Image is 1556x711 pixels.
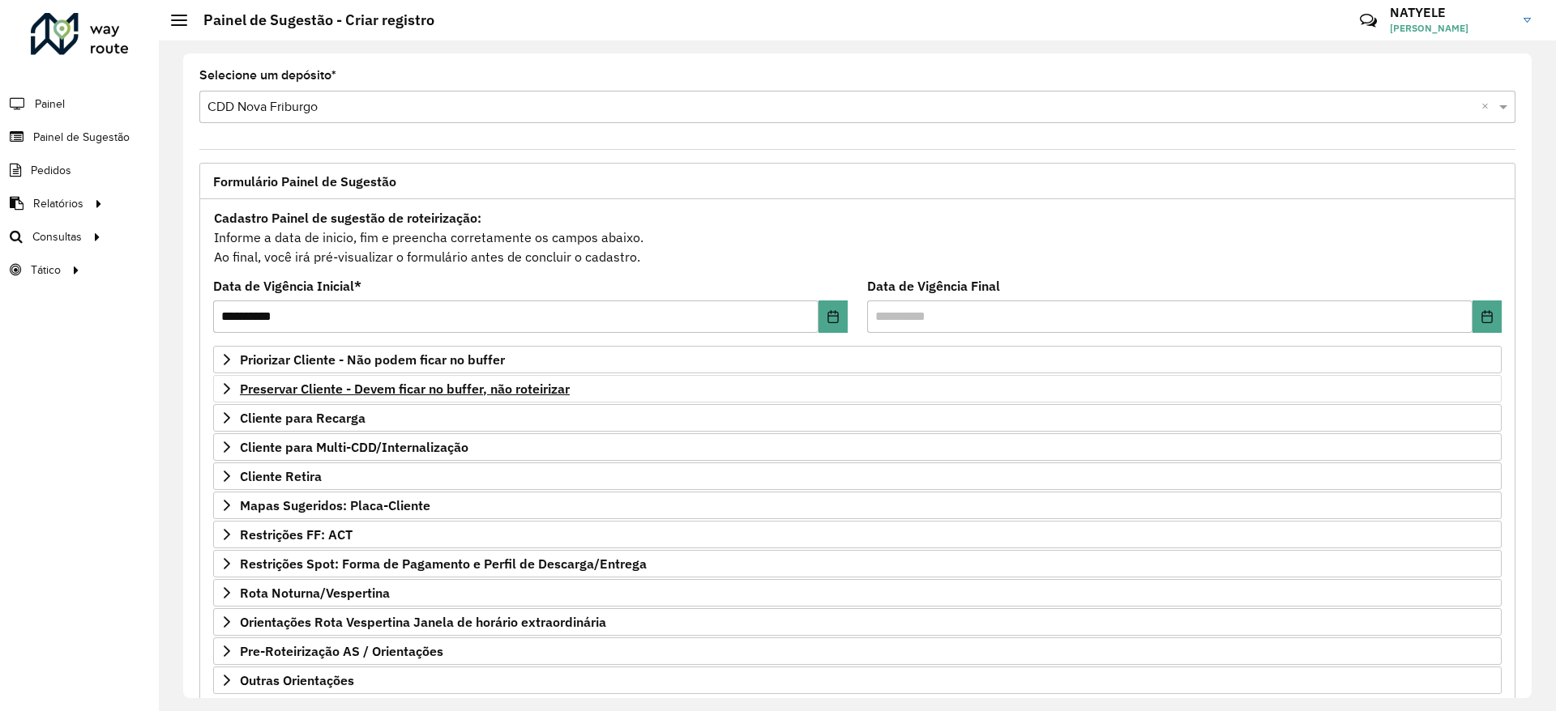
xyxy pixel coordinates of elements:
a: Cliente para Recarga [213,404,1502,432]
h3: NATYELE [1390,5,1511,20]
label: Selecione um depósito [199,66,336,85]
span: Pedidos [31,162,71,179]
button: Choose Date [819,300,848,333]
span: Restrições FF: ACT [240,528,353,541]
span: Painel de Sugestão [33,129,130,146]
a: Rota Noturna/Vespertina [213,579,1502,607]
span: Painel [35,96,65,113]
span: Cliente para Multi-CDD/Internalização [240,441,468,453]
span: Restrições Spot: Forma de Pagamento e Perfil de Descarga/Entrega [240,557,647,570]
span: Priorizar Cliente - Não podem ficar no buffer [240,353,505,366]
h2: Painel de Sugestão - Criar registro [187,11,434,29]
button: Choose Date [1473,300,1502,333]
span: Formulário Painel de Sugestão [213,175,396,188]
span: Cliente para Recarga [240,411,365,424]
span: Consultas [32,228,82,245]
label: Data de Vigência Inicial [213,276,361,296]
a: Cliente Retira [213,462,1502,490]
span: Clear all [1481,97,1495,117]
span: Relatórios [33,195,83,212]
label: Data de Vigência Final [867,276,1000,296]
a: Preservar Cliente - Devem ficar no buffer, não roteirizar [213,375,1502,402]
a: Pre-Roteirização AS / Orientações [213,637,1502,665]
span: Orientações Rota Vespertina Janela de horário extraordinária [240,615,606,628]
a: Orientações Rota Vespertina Janela de horário extraordinária [213,608,1502,636]
span: Tático [31,262,61,279]
a: Priorizar Cliente - Não podem ficar no buffer [213,346,1502,373]
span: Outras Orientações [240,674,354,687]
span: Preservar Cliente - Devem ficar no buffer, não roteirizar [240,382,570,395]
span: [PERSON_NAME] [1390,21,1511,36]
span: Cliente Retira [240,470,322,483]
a: Outras Orientações [213,666,1502,694]
a: Cliente para Multi-CDD/Internalização [213,433,1502,461]
a: Contato Rápido [1351,3,1386,38]
span: Rota Noturna/Vespertina [240,586,390,599]
strong: Cadastro Painel de sugestão de roteirização: [214,210,481,226]
a: Restrições FF: ACT [213,521,1502,548]
a: Restrições Spot: Forma de Pagamento e Perfil de Descarga/Entrega [213,550,1502,577]
span: Pre-Roteirização AS / Orientações [240,645,443,658]
a: Mapas Sugeridos: Placa-Cliente [213,492,1502,519]
span: Mapas Sugeridos: Placa-Cliente [240,499,430,512]
div: Informe a data de inicio, fim e preencha corretamente os campos abaixo. Ao final, você irá pré-vi... [213,207,1502,267]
